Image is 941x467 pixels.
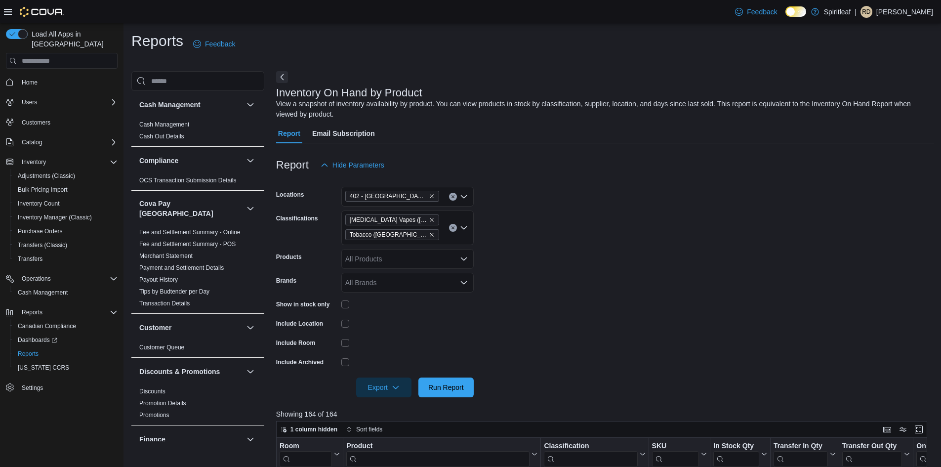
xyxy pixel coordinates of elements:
div: Classification [544,442,637,467]
a: Transfers (Classic) [14,239,71,251]
button: Open list of options [460,255,468,263]
p: Showing 164 of 164 [276,409,934,419]
h3: Finance [139,434,165,444]
span: Export [362,378,406,397]
div: Customer [131,341,264,357]
label: Include Location [276,320,323,328]
span: Adjustments (Classic) [18,172,75,180]
button: Sort fields [342,424,386,435]
button: Remove Nicotine Vapes (Manitoba) from selection in this group [429,217,435,223]
span: Bulk Pricing Import [18,186,68,194]
a: Promotions [139,412,169,419]
button: Hide Parameters [317,155,388,175]
button: Clear input [449,224,457,232]
span: Transfers [18,255,42,263]
button: Compliance [139,156,243,166]
div: View a snapshot of inventory availability by product. You can view products in stock by classific... [276,99,929,120]
button: Catalog [18,136,46,148]
button: Transfer In Qty [774,442,836,467]
button: Operations [18,273,55,285]
label: Show in stock only [276,300,330,308]
label: Include Archived [276,358,324,366]
span: Bulk Pricing Import [14,184,118,196]
button: Settings [2,381,122,395]
span: Purchase Orders [14,225,118,237]
span: 402 - Polo Park (Winnipeg) [345,191,439,202]
button: Room [280,442,340,467]
button: Reports [10,347,122,361]
div: In Stock Qty [713,442,759,451]
span: Home [18,76,118,88]
span: Dashboards [18,336,57,344]
h3: Report [276,159,309,171]
div: Room [280,442,332,451]
a: Settings [18,382,47,394]
span: Fee and Settlement Summary - POS [139,240,236,248]
h3: Cash Management [139,100,201,110]
div: Product [346,442,530,467]
button: Transfer Out Qty [842,442,910,467]
span: Cash Out Details [139,132,184,140]
nav: Complex example [6,71,118,421]
button: Open list of options [460,193,468,201]
span: Operations [22,275,51,283]
span: Run Report [428,382,464,392]
a: [US_STATE] CCRS [14,362,73,374]
div: Compliance [131,174,264,190]
div: Transfer Out Qty [842,442,902,467]
button: Next [276,71,288,83]
span: Purchase Orders [18,227,63,235]
a: Customer Queue [139,344,184,351]
button: Inventory [18,156,50,168]
span: Reports [18,350,39,358]
a: Purchase Orders [14,225,67,237]
h1: Reports [131,31,183,51]
button: Users [2,95,122,109]
button: Compliance [245,155,256,167]
span: Tips by Budtender per Day [139,288,209,296]
button: Cova Pay [GEOGRAPHIC_DATA] [139,199,243,218]
p: [PERSON_NAME] [876,6,933,18]
div: Transfer In Qty [774,442,828,451]
a: Inventory Manager (Classic) [14,212,96,223]
button: Catalog [2,135,122,149]
button: Cash Management [139,100,243,110]
span: [US_STATE] CCRS [18,364,69,372]
h3: Compliance [139,156,178,166]
span: Canadian Compliance [18,322,76,330]
span: 1 column hidden [290,425,337,433]
button: 1 column hidden [277,424,341,435]
button: Product [346,442,537,467]
span: Tobacco (Manitoba) [345,229,439,240]
span: Inventory [18,156,118,168]
span: Hide Parameters [332,160,384,170]
div: Transfer In Qty [774,442,828,467]
button: Canadian Compliance [10,319,122,333]
span: Feedback [205,39,235,49]
button: Inventory [2,155,122,169]
h3: Customer [139,323,171,333]
span: Users [22,98,37,106]
button: Keyboard shortcuts [881,424,893,435]
span: Inventory [22,158,46,166]
a: Cash Management [139,121,189,128]
div: In Stock Qty [713,442,759,467]
button: Enter fullscreen [913,424,925,435]
a: OCS Transaction Submission Details [139,177,237,184]
button: [US_STATE] CCRS [10,361,122,375]
span: Washington CCRS [14,362,118,374]
a: Transaction Details [139,300,190,307]
h3: Discounts & Promotions [139,367,220,377]
div: Ravi D [860,6,872,18]
span: Dashboards [14,334,118,346]
button: Discounts & Promotions [139,367,243,377]
a: Canadian Compliance [14,320,80,332]
span: Transaction Details [139,299,190,307]
span: Home [22,79,38,86]
a: Tips by Budtender per Day [139,288,209,295]
a: Customers [18,117,54,128]
a: Cash Out Details [139,133,184,140]
a: Payment and Settlement Details [139,264,224,271]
